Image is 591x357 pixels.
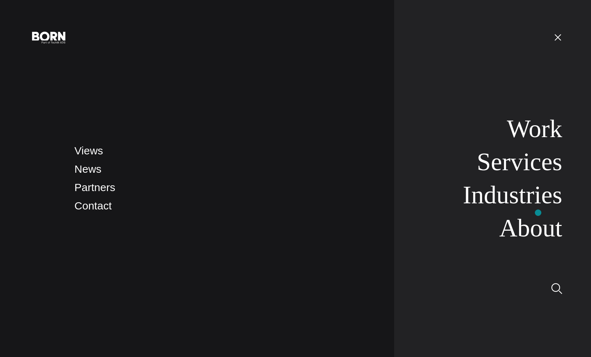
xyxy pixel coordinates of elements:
a: News [75,163,101,175]
a: Contact [75,200,112,212]
button: Open [549,30,567,45]
a: Views [75,145,103,157]
a: Industries [463,181,562,209]
a: Services [477,148,562,176]
a: About [499,214,562,242]
a: Partners [75,181,115,193]
img: Search [551,283,562,294]
a: Work [507,115,562,143]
